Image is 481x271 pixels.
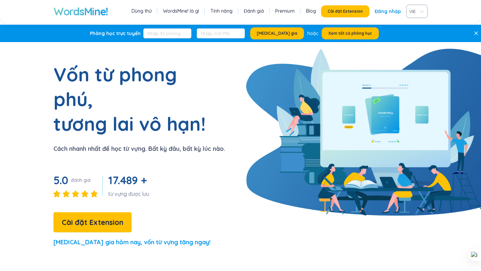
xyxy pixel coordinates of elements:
a: Premium [275,8,295,14]
p: [MEDICAL_DATA] gia hôm nay, vốn từ vựng tăng ngay! [53,238,210,247]
div: hoặc [307,30,318,37]
a: Blog [306,8,316,14]
span: Cài đặt Extension [62,217,123,228]
a: Tính năng [210,8,232,14]
button: Cài đặt Extension [53,212,132,232]
input: Nhập mã PIN [197,28,245,38]
div: từ vựng được lưu [108,190,149,198]
a: Đánh giá [244,8,264,14]
span: VIE [409,6,422,16]
span: Cài đặt Extension [328,9,363,14]
a: WordsMine! [53,5,108,18]
span: 17.489 + [108,174,147,187]
a: Dùng thử [132,8,152,14]
div: đánh giá [71,177,91,184]
button: Cài đặt Extension [321,5,369,17]
button: [MEDICAL_DATA] gia [250,27,304,39]
p: Cách nhanh nhất để học từ vựng. Bất kỳ đâu, bất kỳ lúc nào. [53,144,225,154]
a: WordsMine! là gì [163,8,199,14]
span: 5.0 [53,174,68,187]
button: Xem tất cả phòng học [322,27,379,39]
h1: Vốn từ phong phú, tương lai vô hạn! [53,62,220,136]
a: Đăng nhập [375,5,401,17]
input: Nhập ID phòng [143,28,191,38]
a: Cài đặt Extension [53,220,132,226]
span: [MEDICAL_DATA] gia [257,31,297,36]
span: Xem tất cả phòng học [328,31,372,36]
div: Phòng học trực tuyến [90,30,141,37]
